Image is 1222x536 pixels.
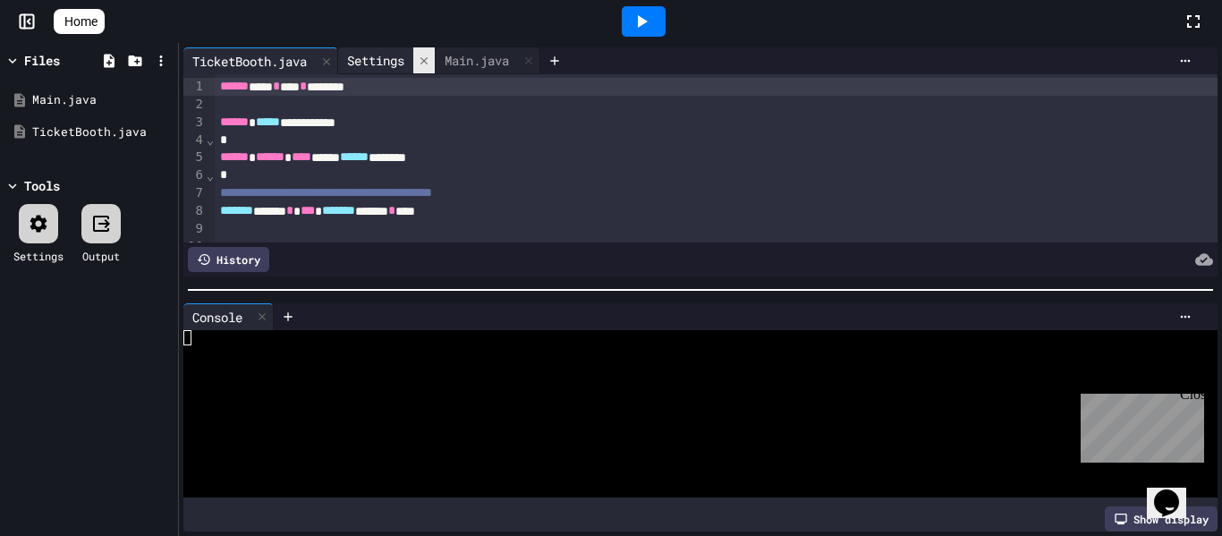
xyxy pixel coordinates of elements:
div: Main.java [32,91,172,109]
div: 3 [183,114,206,132]
div: 7 [183,184,206,202]
div: Settings [338,47,436,74]
div: 2 [183,96,206,114]
a: Home [54,9,105,34]
div: 5 [183,149,206,166]
div: 1 [183,78,206,96]
div: 10 [183,238,206,256]
iframe: chat widget [1073,387,1204,463]
div: Output [82,248,120,264]
iframe: chat widget [1147,464,1204,518]
div: TicketBooth.java [32,123,172,141]
div: Console [183,308,251,327]
div: Chat with us now!Close [7,7,123,114]
div: TicketBooth.java [183,52,316,71]
div: History [188,247,269,272]
div: 4 [183,132,206,149]
div: Settings [338,51,413,70]
div: Show display [1105,506,1218,532]
div: Tools [24,176,60,195]
div: Settings [13,248,64,264]
span: Fold line [206,132,215,147]
div: Console [183,303,274,330]
div: Main.java [436,51,518,70]
div: Main.java [436,47,540,74]
span: Fold line [206,168,215,183]
span: Home [64,13,98,30]
div: 8 [183,202,206,220]
div: 9 [183,220,206,238]
div: Files [24,51,60,70]
div: TicketBooth.java [183,47,338,74]
div: 6 [183,166,206,184]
